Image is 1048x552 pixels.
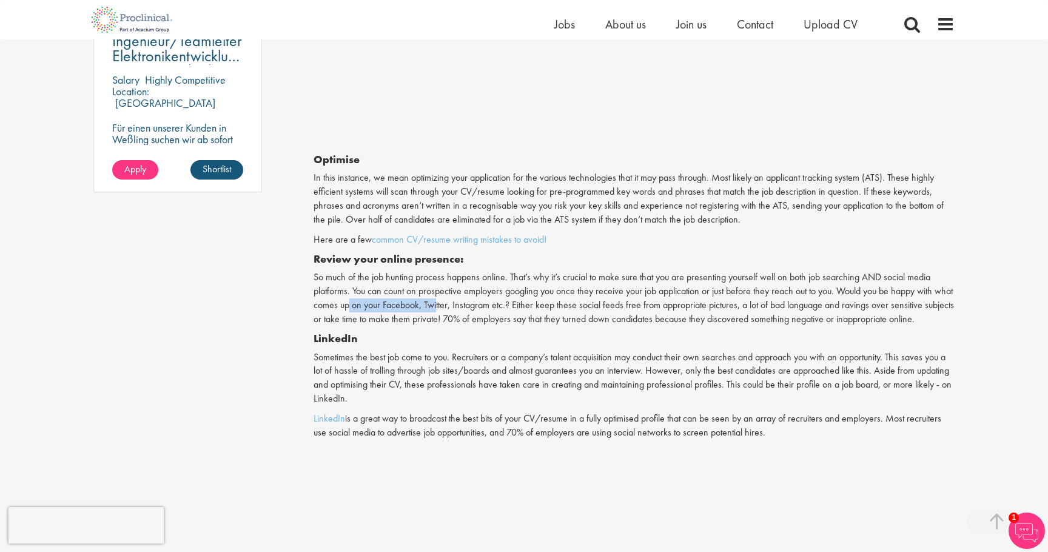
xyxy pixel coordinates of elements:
a: Join us [676,16,707,32]
a: Contact [737,16,773,32]
a: About us [605,16,646,32]
span: Location: [112,84,149,98]
a: Apply [112,160,158,180]
a: Shortlist [190,160,243,180]
p: Here are a few [314,233,955,247]
b: LinkedIn [314,331,358,345]
p: [GEOGRAPHIC_DATA] (81249), [GEOGRAPHIC_DATA] [112,96,215,133]
a: Ingenieur/Teamleiter Elektronikentwicklung Aviation (m/w/d) [112,33,243,64]
p: Highly Competitive [145,73,226,87]
a: Jobs [554,16,575,32]
a: LinkedIn [314,412,345,425]
img: Chatbot [1009,513,1045,549]
span: Ingenieur/Teamleiter Elektronikentwicklung Aviation (m/w/d) [112,30,244,81]
span: Apply [124,163,146,175]
b: Optimise [314,152,360,166]
a: common CV/resume writing mistakes to avoid! [372,233,546,246]
p: is a great way to broadcast the best bits of your CV/resume in a fully optimised profile that can... [314,412,955,440]
span: 1 [1009,513,1019,523]
a: Upload CV [804,16,858,32]
p: So much of the job hunting process happens online. That’s why it’s crucial to make sure that you ... [314,271,955,326]
b: Review your online presence: [314,252,463,266]
span: Salary [112,73,139,87]
p: In this instance, we mean optimizing your application for the various technologies that it may pa... [314,171,955,226]
p: Für einen unserer Kunden in Weßling suchen wir ab sofort einen Senior Electronics Engineer Avioni... [112,122,243,180]
p: Sometimes the best job come to you. Recruiters or a company’s talent acquisition may conduct thei... [314,351,955,406]
iframe: reCAPTCHA [8,507,164,544]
